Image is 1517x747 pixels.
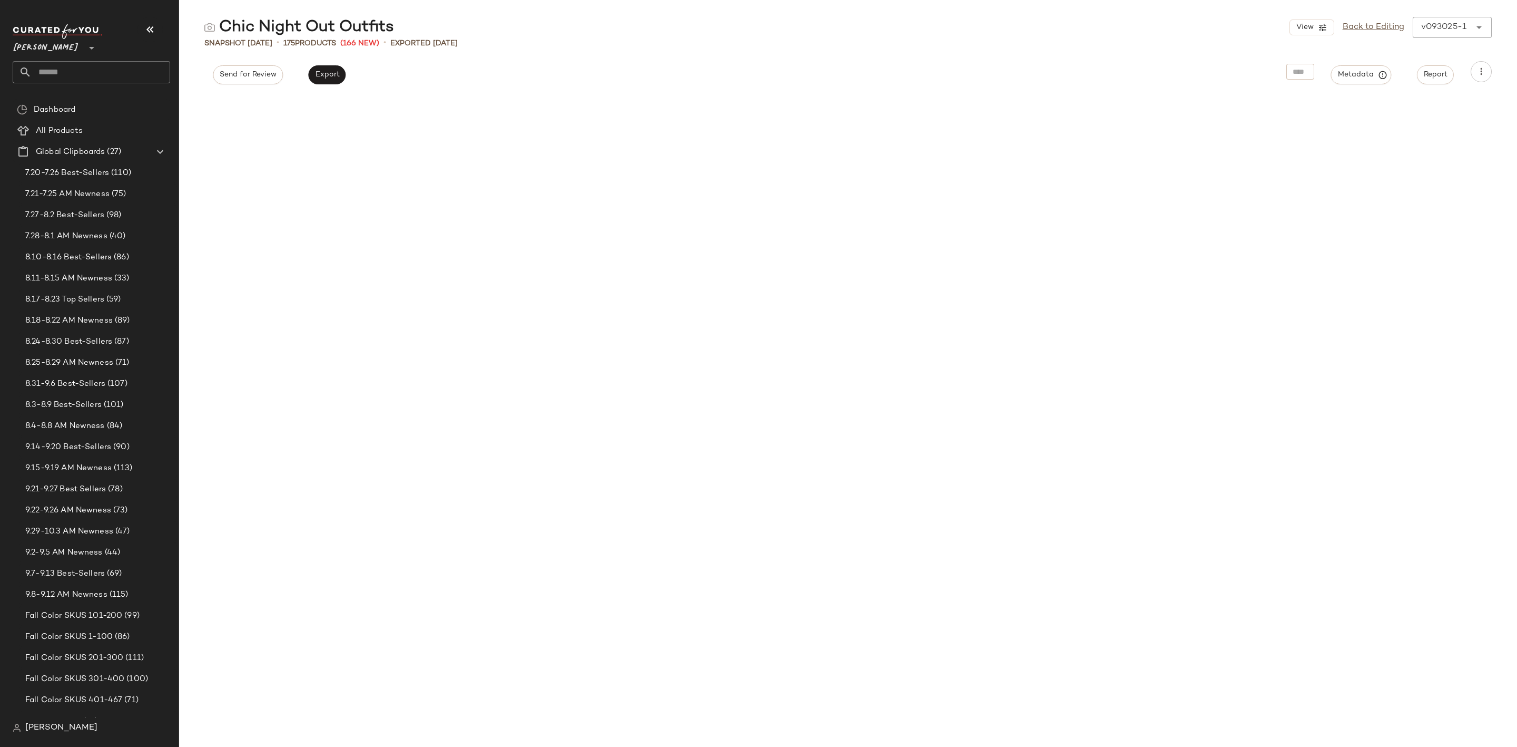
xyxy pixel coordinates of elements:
span: (44) [103,547,121,559]
button: Send for Review [213,65,283,84]
button: Export [308,65,346,84]
span: • [277,37,279,50]
span: Matching Sets [25,715,81,727]
span: 8.17-8.23 Top Sellers [25,294,104,306]
span: (110) [109,167,131,179]
span: (90) [111,441,130,453]
span: 8.31-9.6 Best-Sellers [25,378,105,390]
span: 9.15-9.19 AM Newness [25,462,112,474]
span: (99) [122,610,140,622]
span: (89) [113,315,130,327]
span: (86) [113,631,130,643]
span: Send for Review [219,71,277,79]
span: 9.21-9.27 Best Sellers [25,483,106,496]
span: Report [1423,71,1447,79]
div: Products [283,38,336,49]
span: All Products [36,125,83,137]
span: 8.24-8.30 Best-Sellers [25,336,112,348]
span: Snapshot [DATE] [204,38,272,49]
span: Fall Color SKUS 301-400 [25,673,124,685]
span: Fall Color SKUS 201-300 [25,652,123,664]
span: (71) [122,694,139,706]
span: 9.8-9.12 AM Newness [25,589,107,601]
span: 9.29-10.3 AM Newness [25,526,113,538]
span: • [383,37,386,50]
span: (86) [112,251,129,264]
button: Report [1417,65,1454,84]
span: 8.10-8.16 Best-Sellers [25,251,112,264]
button: View [1289,20,1334,35]
span: 7.27-8.2 Best-Sellers [25,209,104,221]
span: 9.7-9.13 Best-Sellers [25,568,105,580]
span: 9.14-9.20 Best-Sellers [25,441,111,453]
span: 7.28-8.1 AM Newness [25,230,107,242]
p: Exported [DATE] [390,38,458,49]
span: (107) [105,378,127,390]
span: 175 [283,40,295,47]
span: (100) [124,673,148,685]
img: svg%3e [13,724,21,732]
span: [PERSON_NAME] [13,36,79,55]
span: Metadata [1337,70,1385,80]
span: (73) [111,505,128,517]
span: [PERSON_NAME] [25,722,97,734]
img: svg%3e [204,22,215,33]
span: (59) [104,294,121,306]
span: 7.21-7.25 AM Newness [25,188,110,200]
span: (27) [105,146,121,158]
span: (115) [107,589,129,601]
span: 8.11-8.15 AM Newness [25,273,112,285]
span: (47) [113,526,130,538]
span: View [1295,23,1313,32]
span: (113) [112,462,133,474]
span: (75) [110,188,126,200]
span: (84) [105,420,123,432]
div: Chic Night Out Outfits [204,17,394,38]
span: (40) [107,230,126,242]
span: Fall Color SKUS 1-100 [25,631,113,643]
span: 8.4-8.8 AM Newness [25,420,105,432]
span: 7.20-7.26 Best-Sellers [25,167,109,179]
span: 9.2-9.5 AM Newness [25,547,103,559]
span: (71) [113,357,130,369]
img: svg%3e [17,104,27,115]
span: Export [314,71,339,79]
span: (166 New) [340,38,379,49]
div: v093025-1 [1421,21,1466,34]
span: (111) [123,652,144,664]
span: Fall Color SKUS 401-467 [25,694,122,706]
span: (98) [104,209,122,221]
span: (101) [102,399,124,411]
span: 8.25-8.29 AM Newness [25,357,113,369]
span: 8.18-8.22 AM Newness [25,315,113,327]
span: Global Clipboards [36,146,105,158]
span: Fall Color SKUS 101-200 [25,610,122,622]
span: (69) [105,568,122,580]
span: Dashboard [34,104,75,116]
span: 9.22-9.26 AM Newness [25,505,111,517]
span: (33) [112,273,130,285]
span: (78) [106,483,123,496]
span: (87) [112,336,129,348]
a: Back to Editing [1343,21,1404,34]
span: (49) [81,715,98,727]
img: cfy_white_logo.C9jOOHJF.svg [13,24,102,39]
span: 8.3-8.9 Best-Sellers [25,399,102,411]
button: Metadata [1331,65,1392,84]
